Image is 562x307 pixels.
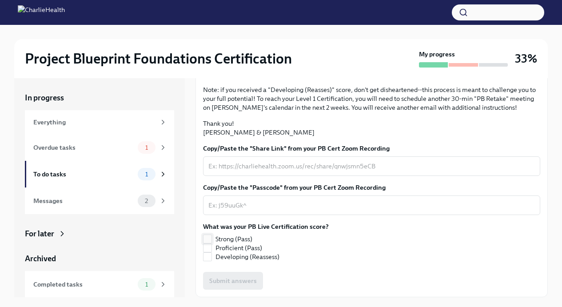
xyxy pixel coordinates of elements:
[33,117,155,127] div: Everything
[25,134,174,161] a: Overdue tasks1
[33,196,134,206] div: Messages
[25,271,174,298] a: Completed tasks1
[25,110,174,134] a: Everything
[215,252,279,261] span: Developing (Reassess)
[25,161,174,187] a: To do tasks1
[419,50,455,59] strong: My progress
[140,198,153,204] span: 2
[140,171,153,178] span: 1
[515,51,537,67] h3: 33%
[33,143,134,152] div: Overdue tasks
[33,279,134,289] div: Completed tasks
[203,144,540,153] label: Copy/Paste the "Share Link" from your PB Cert Zoom Recording
[25,253,174,264] a: Archived
[25,50,292,68] h2: Project Blueprint Foundations Certification
[203,183,540,192] label: Copy/Paste the "Passcode" from your PB Cert Zoom Recording
[215,235,252,243] span: Strong (Pass)
[25,228,54,239] div: For later
[25,92,174,103] a: In progress
[18,5,65,20] img: CharlieHealth
[25,228,174,239] a: For later
[215,243,262,252] span: Proficient (Pass)
[140,144,153,151] span: 1
[33,169,134,179] div: To do tasks
[203,119,540,137] p: Thank you! [PERSON_NAME] & [PERSON_NAME]
[25,187,174,214] a: Messages2
[203,85,540,112] p: Note: if you received a "Developing (Reasses)" score, don't get disheartened--this process is mea...
[140,281,153,288] span: 1
[203,222,329,231] label: What was your PB Live Certification score?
